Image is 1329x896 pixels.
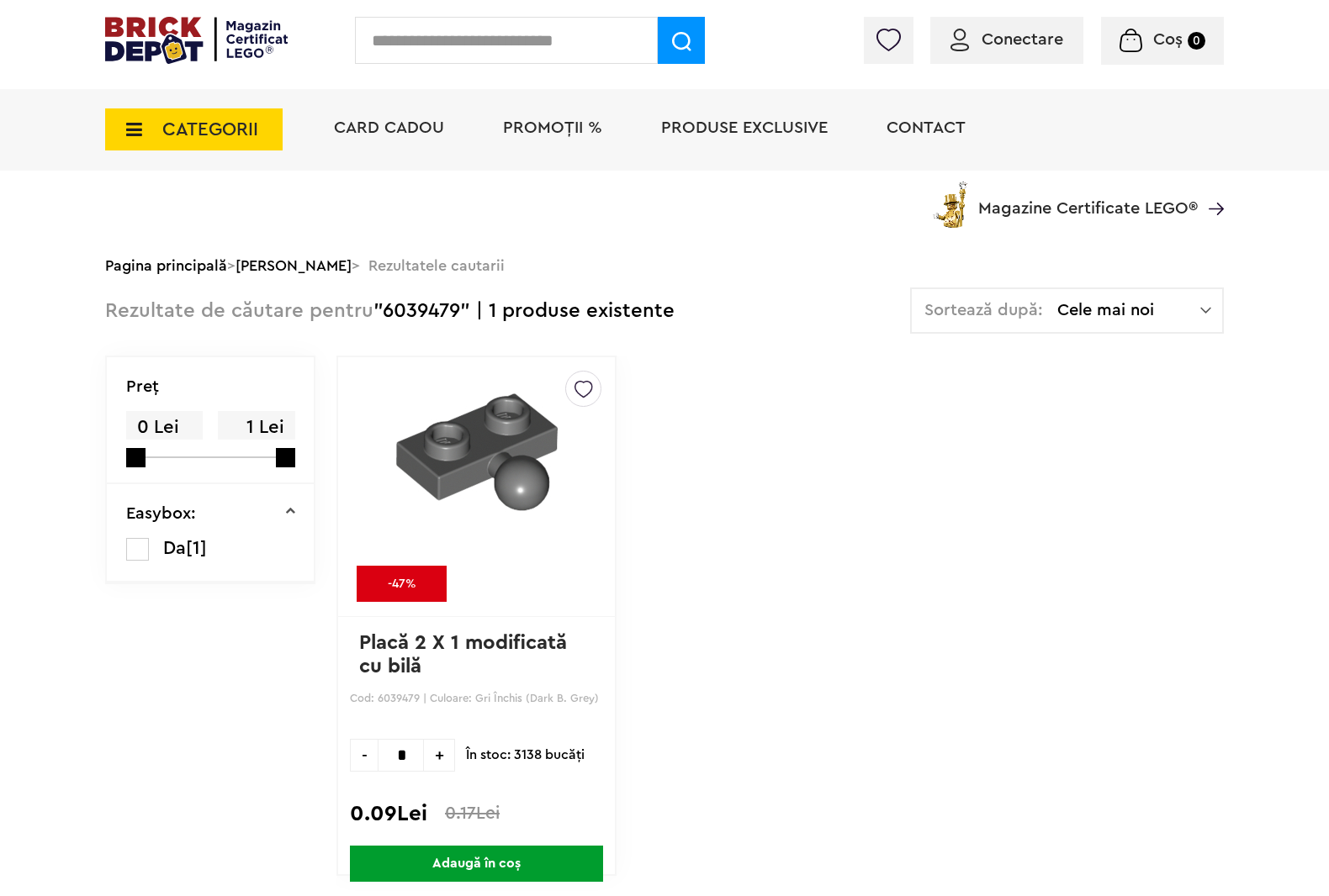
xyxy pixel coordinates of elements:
a: Pagina principală [105,258,227,273]
span: Adaugă în coș [350,846,603,882]
span: În stoc: 3138 bucăţi [466,739,585,772]
span: Rezultate de căutare pentru [105,301,373,321]
a: Produse exclusive [661,119,828,136]
small: 0 [1188,32,1205,50]
span: - [350,739,378,772]
a: Adaugă în coș [338,846,615,882]
div: -47% [357,566,447,602]
div: "6039479" | 1 produse existente [105,287,675,335]
a: Card Cadou [334,119,444,136]
span: 1 Lei [218,411,294,444]
p: Preţ [126,378,159,395]
a: [PERSON_NAME] [236,258,352,273]
span: Da [163,539,186,557]
span: Sortează după: [924,302,1043,319]
a: Contact [887,119,966,136]
span: Coș [1153,31,1183,48]
a: Conectare [950,31,1063,48]
p: Cod: 6039479 | Culoare: Gri Închis (Dark B. Grey) [350,689,603,727]
span: CATEGORII [162,120,258,139]
span: 0.09Lei [350,804,427,824]
span: Conectare [982,31,1063,48]
span: 0 Lei [126,411,203,444]
a: Placă 2 X 1 modificată cu bilă [359,633,573,677]
span: Magazine Certificate LEGO® [978,178,1198,217]
span: + [424,739,455,772]
span: Cele mai noi [1057,302,1200,319]
p: Easybox: [126,505,196,522]
span: 0.17Lei [445,804,500,822]
img: Placă 2 X 1 modificată cu bilă [359,372,594,533]
div: > > Rezultatele cautarii [105,244,1224,287]
span: [1] [186,539,207,557]
a: Magazine Certificate LEGO® [1198,178,1224,195]
a: PROMOȚII % [503,119,602,136]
